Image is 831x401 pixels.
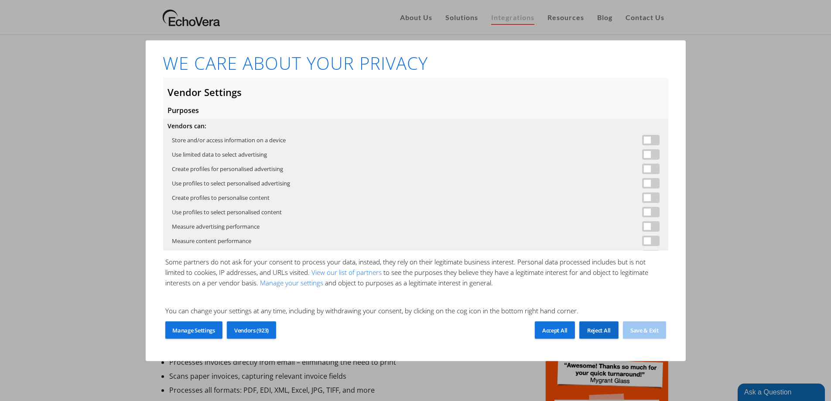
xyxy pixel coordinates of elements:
[171,221,259,232] label: Measure advertising performance
[234,326,269,334] span: Vendors (923)
[258,278,325,287] a: Manage your settings
[167,86,668,98] h2: Vendor Settings
[171,178,290,189] label: Use profiles to select personalised advertising
[165,305,666,316] p: You can change your settings at any time, including by withdrawing your consent, by clicking on t...
[542,326,568,334] span: Accept All
[171,149,267,160] label: Use limited data to select advertising
[172,326,215,334] span: Manage Settings
[171,207,281,217] label: Use profiles to select personalised content
[171,164,283,174] label: Create profiles for personalised advertising
[171,250,400,260] label: Understand audiences through statistics or combinations of data from different sources
[171,192,269,203] label: Create profiles to personalise content
[309,268,383,277] a: View our list of partners
[587,326,611,334] span: Reject All
[167,106,668,114] h3: Purposes
[171,135,285,145] label: Store and/or access information on a device
[163,53,428,73] h1: WE CARE ABOUT YOUR PRIVACY
[171,236,251,246] label: Measure content performance
[165,257,666,288] p: Some partners do not ask for your consent to process your data, instead, they rely on their legit...
[7,5,81,16] div: Ask a Question
[167,122,668,130] h4: Vendors can:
